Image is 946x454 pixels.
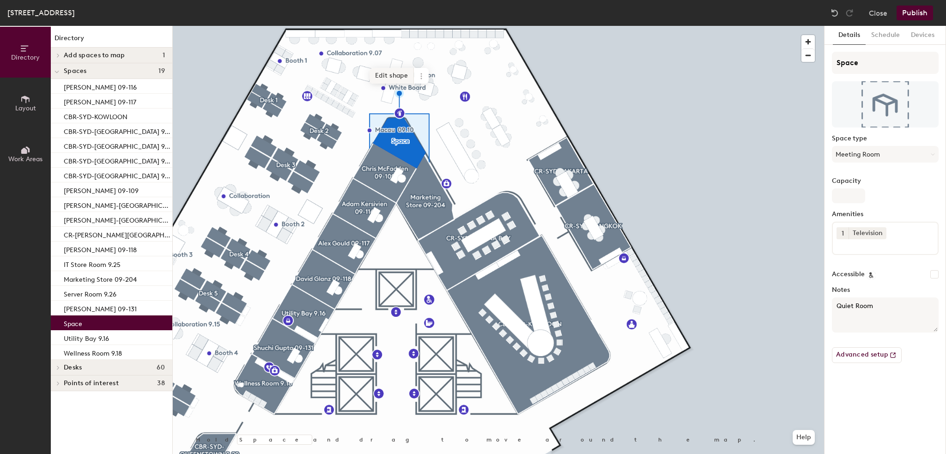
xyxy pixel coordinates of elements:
p: Space [64,317,82,328]
p: Wellness Room 9.18 [64,347,122,357]
span: 19 [158,67,165,75]
button: Publish [897,6,933,20]
p: CBR-SYD-KOWLOON [64,110,127,121]
button: Advanced setup [832,347,902,363]
button: 1 [837,227,849,239]
img: Undo [830,8,839,18]
div: Television [849,227,886,239]
p: Utility Bay 9.16 [64,332,109,343]
label: Notes [832,286,939,294]
p: Server Room 9.26 [64,288,116,298]
p: CBR-SYD-[GEOGRAPHIC_DATA] 9.21 [64,140,170,151]
label: Accessible [832,271,865,278]
p: [PERSON_NAME] 09-131 [64,303,137,313]
span: Spaces [64,67,87,75]
button: Schedule [866,26,905,45]
span: 1 [163,52,165,59]
span: 60 [157,364,165,371]
img: The space named Space [832,81,939,127]
p: IT Store Room 9.25 [64,258,121,269]
span: Layout [15,104,36,112]
span: 1 [842,229,844,238]
p: [PERSON_NAME] 09-118 [64,243,137,254]
button: Devices [905,26,940,45]
p: [PERSON_NAME]-[GEOGRAPHIC_DATA] [64,199,170,210]
span: 38 [157,380,165,387]
p: [PERSON_NAME] 09-116 [64,81,137,91]
p: CBR-SYD-[GEOGRAPHIC_DATA] 9.20 [64,125,170,136]
label: Amenities [832,211,939,218]
h1: Directory [51,33,172,48]
button: Details [833,26,866,45]
img: Redo [845,8,854,18]
p: CR-[PERSON_NAME][GEOGRAPHIC_DATA] [64,229,170,239]
span: Work Areas [8,155,42,163]
span: Edit shape [370,68,414,84]
button: Close [869,6,887,20]
textarea: Quiet Room [832,297,939,333]
p: CBR-SYD-[GEOGRAPHIC_DATA] 9.23 [64,169,170,180]
p: [PERSON_NAME] 09-117 [64,96,136,106]
span: Directory [11,54,40,61]
button: Help [793,430,815,445]
p: [PERSON_NAME] 09-109 [64,184,139,195]
span: Desks [64,364,82,371]
span: Add spaces to map [64,52,125,59]
button: Meeting Room [832,146,939,163]
p: Marketing Store 09-204 [64,273,137,284]
p: CBR-SYD-[GEOGRAPHIC_DATA] 9.22 [64,155,170,165]
span: Points of interest [64,380,119,387]
label: Space type [832,135,939,142]
label: Capacity [832,177,939,185]
p: [PERSON_NAME]-[GEOGRAPHIC_DATA] [64,214,170,224]
div: [STREET_ADDRESS] [7,7,75,18]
